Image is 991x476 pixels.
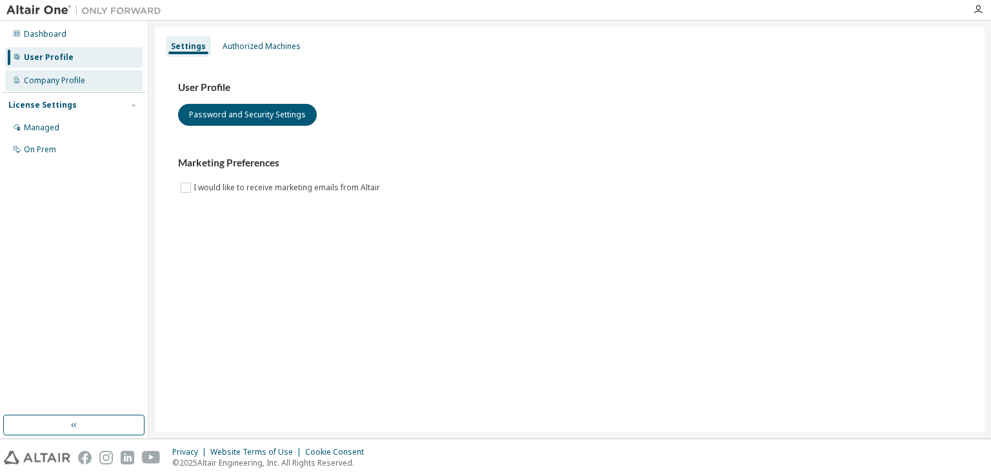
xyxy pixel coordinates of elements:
div: Privacy [172,447,210,457]
div: Cookie Consent [305,447,372,457]
p: © 2025 Altair Engineering, Inc. All Rights Reserved. [172,457,372,468]
h3: User Profile [178,81,961,94]
img: facebook.svg [78,451,92,464]
div: License Settings [8,100,77,110]
div: On Prem [24,144,56,155]
div: Authorized Machines [223,41,301,52]
img: instagram.svg [99,451,113,464]
img: altair_logo.svg [4,451,70,464]
img: youtube.svg [142,451,161,464]
div: Managed [24,123,59,133]
label: I would like to receive marketing emails from Altair [194,180,383,195]
img: Altair One [6,4,168,17]
div: User Profile [24,52,74,63]
div: Company Profile [24,75,85,86]
img: linkedin.svg [121,451,134,464]
div: Website Terms of Use [210,447,305,457]
div: Dashboard [24,29,66,39]
button: Password and Security Settings [178,104,317,126]
h3: Marketing Preferences [178,157,961,170]
div: Settings [171,41,206,52]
